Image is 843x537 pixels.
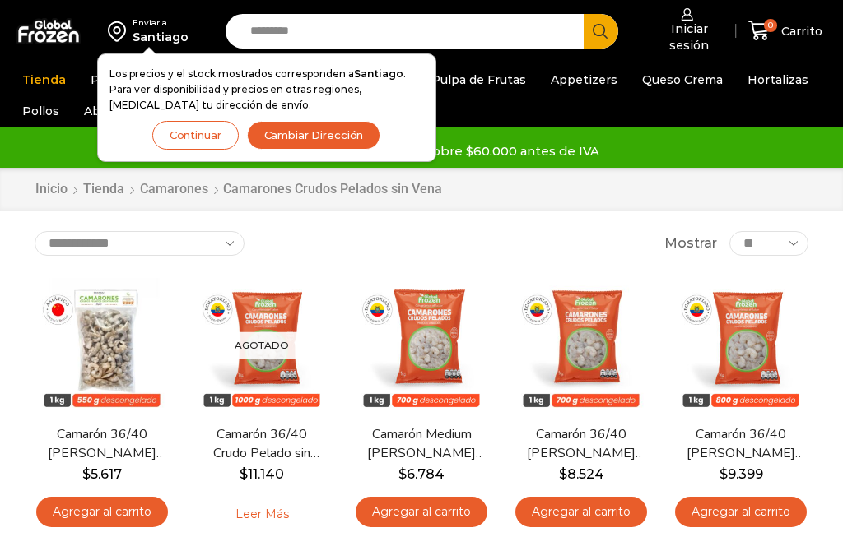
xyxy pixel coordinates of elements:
[82,466,122,482] bdi: 5.617
[675,497,807,527] a: Agregar al carrito: “Camarón 36/40 Crudo Pelado sin Vena - Gold - Caja 10 kg”
[82,64,174,95] a: Papas Fritas
[223,181,442,197] h1: Camarones Crudos Pelados sin Vena
[247,121,381,150] button: Cambiar Dirección
[210,497,314,531] a: Leé más sobre “Camarón 36/40 Crudo Pelado sin Vena - Super Prime - Caja 10 kg”
[109,66,424,113] p: Los precios y el stock mostrados corresponden a . Para ver disponibilidad y precios en otras regi...
[398,466,407,482] span: $
[559,466,604,482] bdi: 8.524
[35,180,442,199] nav: Breadcrumb
[520,425,642,463] a: Camarón 36/40 [PERSON_NAME] sin Vena – Silver – Caja 10 kg
[515,497,647,527] a: Agregar al carrito: “Camarón 36/40 Crudo Pelado sin Vena - Silver - Caja 10 kg”
[764,19,777,32] span: 0
[133,17,189,29] div: Enviar a
[777,23,822,39] span: Carrito
[720,466,728,482] span: $
[35,231,245,256] select: Pedido de la tienda
[36,497,168,527] a: Agregar al carrito: “Camarón 36/40 Crudo Pelado sin Vena - Bronze - Caja 10 kg”
[133,29,189,45] div: Santiago
[354,67,403,80] strong: Santiago
[720,466,763,482] bdi: 9.399
[744,12,827,50] a: 0 Carrito
[680,425,802,463] a: Camarón 36/40 [PERSON_NAME] sin Vena – Gold – Caja 10 kg
[223,332,300,359] p: Agotado
[82,180,125,199] a: Tienda
[356,497,487,527] a: Agregar al carrito: “Camarón Medium Crudo Pelado sin Vena - Silver - Caja 10 kg”
[41,425,163,463] a: Camarón 36/40 [PERSON_NAME] sin Vena – Bronze – Caja 10 kg
[240,466,284,482] bdi: 11.140
[14,64,74,95] a: Tienda
[398,466,445,482] bdi: 6.784
[559,466,567,482] span: $
[139,180,209,199] a: Camarones
[108,17,133,45] img: address-field-icon.svg
[361,425,482,463] a: Camarón Medium [PERSON_NAME] sin Vena – Silver – Caja 10 kg
[201,425,323,463] a: Camarón 36/40 Crudo Pelado sin Vena – Super Prime – Caja 10 kg
[14,95,68,127] a: Pollos
[152,121,239,150] button: Continuar
[664,234,717,253] span: Mostrar
[76,95,152,127] a: Abarrotes
[35,180,68,199] a: Inicio
[543,64,626,95] a: Appetizers
[739,64,817,95] a: Hortalizas
[584,14,618,49] button: Search button
[634,64,731,95] a: Queso Crema
[82,466,91,482] span: $
[423,64,534,95] a: Pulpa de Frutas
[647,21,729,53] span: Iniciar sesión
[240,466,248,482] span: $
